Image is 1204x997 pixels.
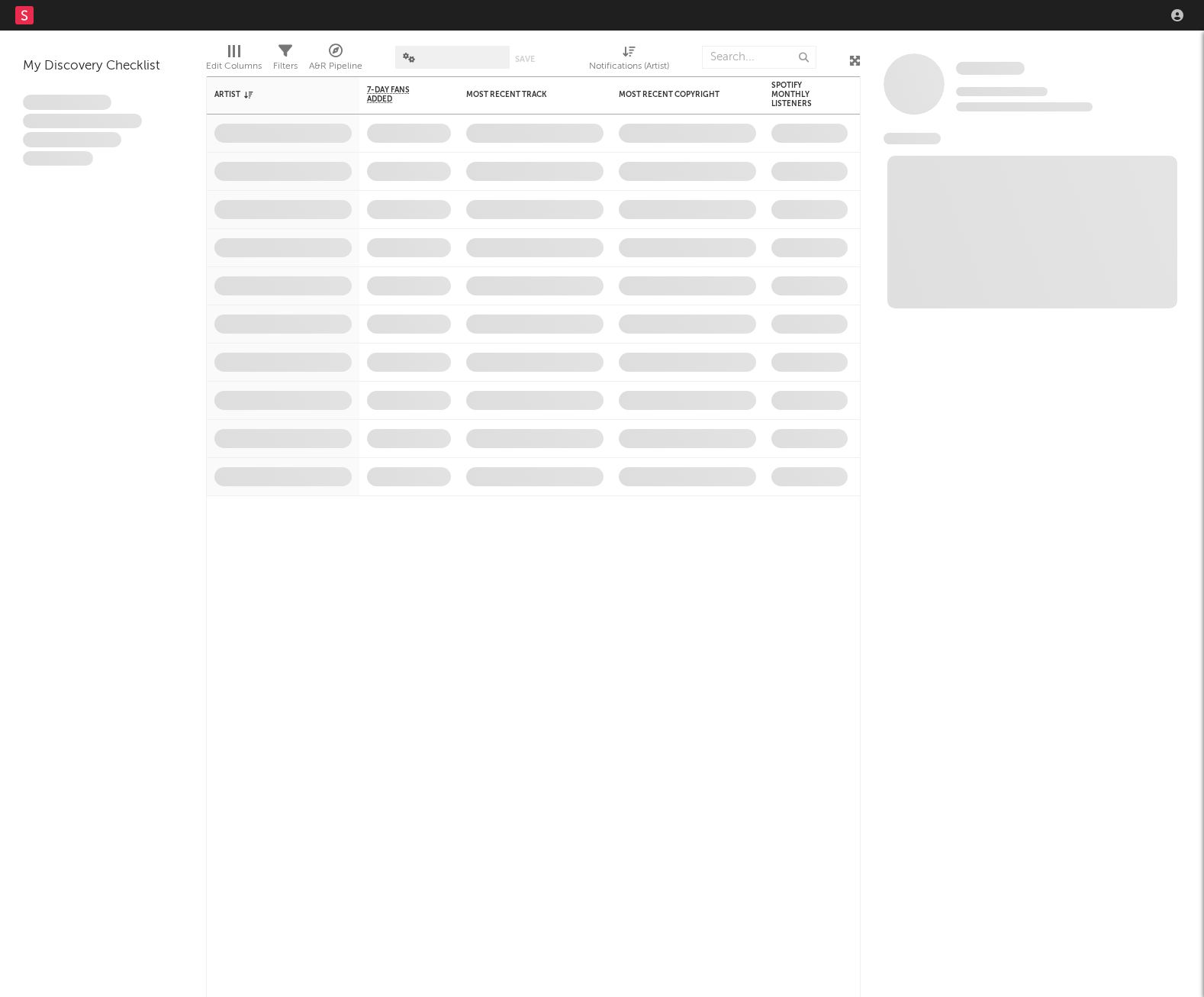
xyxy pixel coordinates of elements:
[273,38,298,82] div: Filters
[771,81,825,108] div: Spotify Monthly Listeners
[23,132,121,147] span: Praesent ac interdum
[956,87,1048,96] span: Tracking Since: [DATE]
[23,151,93,166] span: Aliquam viverra
[589,38,669,82] div: Notifications (Artist)
[214,90,329,99] div: Artist
[23,95,111,110] span: Lorem ipsum dolor
[309,57,362,76] div: A&R Pipeline
[466,90,581,99] div: Most Recent Track
[206,57,262,76] div: Edit Columns
[367,86,428,104] span: 7-Day Fans Added
[309,38,362,82] div: A&R Pipeline
[702,46,816,69] input: Search...
[273,57,298,76] div: Filters
[515,55,535,63] button: Save
[956,62,1025,75] span: Some Artist
[23,114,142,129] span: Integer aliquet in purus et
[619,90,733,99] div: Most Recent Copyright
[956,102,1093,111] span: 0 fans last week
[956,61,1025,76] a: Some Artist
[589,57,669,76] div: Notifications (Artist)
[206,38,262,82] div: Edit Columns
[884,133,941,144] span: News Feed
[23,57,183,76] div: My Discovery Checklist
